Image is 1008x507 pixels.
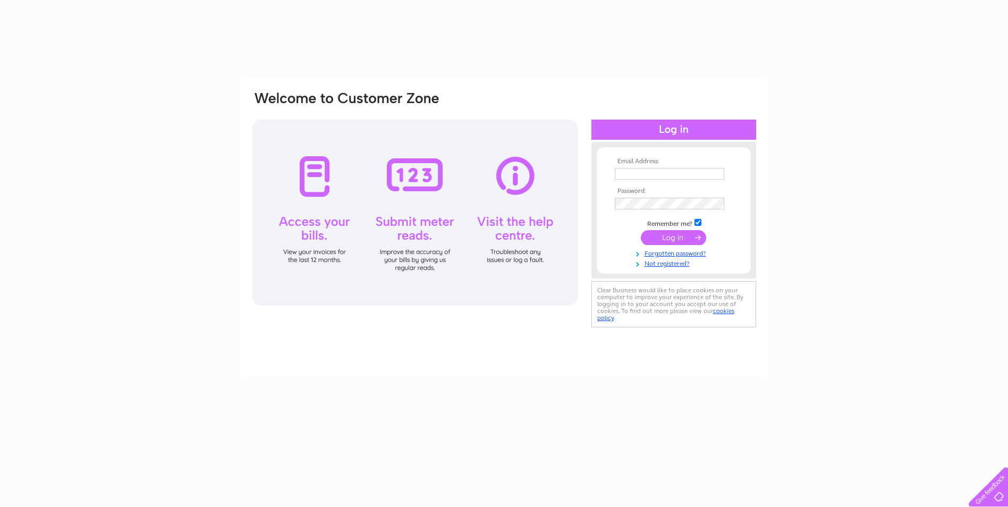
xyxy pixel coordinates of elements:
[612,188,735,195] th: Password:
[641,230,706,245] input: Submit
[612,217,735,228] td: Remember me?
[615,248,735,258] a: Forgotten password?
[615,258,735,268] a: Not registered?
[612,158,735,165] th: Email Address:
[597,307,734,322] a: cookies policy
[591,281,756,327] div: Clear Business would like to place cookies on your computer to improve your experience of the sit...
